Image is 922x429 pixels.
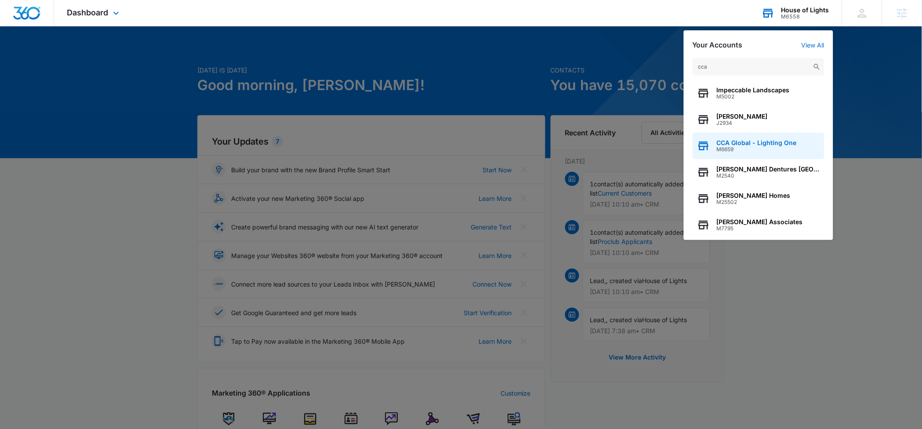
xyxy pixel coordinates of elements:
[717,199,791,205] span: M25502
[781,7,829,14] div: account name
[693,80,824,106] button: Impeccable LandscapesM5002
[717,218,803,225] span: [PERSON_NAME] Associates
[693,212,824,238] button: [PERSON_NAME] AssociatesM7795
[717,192,791,199] span: [PERSON_NAME] Homes
[717,94,790,100] span: M5002
[717,146,797,153] span: M6659
[717,113,768,120] span: [PERSON_NAME]
[67,8,109,17] span: Dashboard
[717,87,790,94] span: Impeccable Landscapes
[781,14,829,20] div: account id
[693,159,824,185] button: [PERSON_NAME] Dentures [GEOGRAPHIC_DATA]M2540
[693,185,824,212] button: [PERSON_NAME] HomesM25502
[717,139,797,146] span: CCA Global - Lighting One
[717,225,803,232] span: M7795
[693,41,743,49] h2: Your Accounts
[693,106,824,133] button: [PERSON_NAME]J2934
[717,166,820,173] span: [PERSON_NAME] Dentures [GEOGRAPHIC_DATA]
[693,58,824,76] input: Search Accounts
[802,41,824,49] a: View All
[717,120,768,126] span: J2934
[717,173,820,179] span: M2540
[693,133,824,159] button: CCA Global - Lighting OneM6659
